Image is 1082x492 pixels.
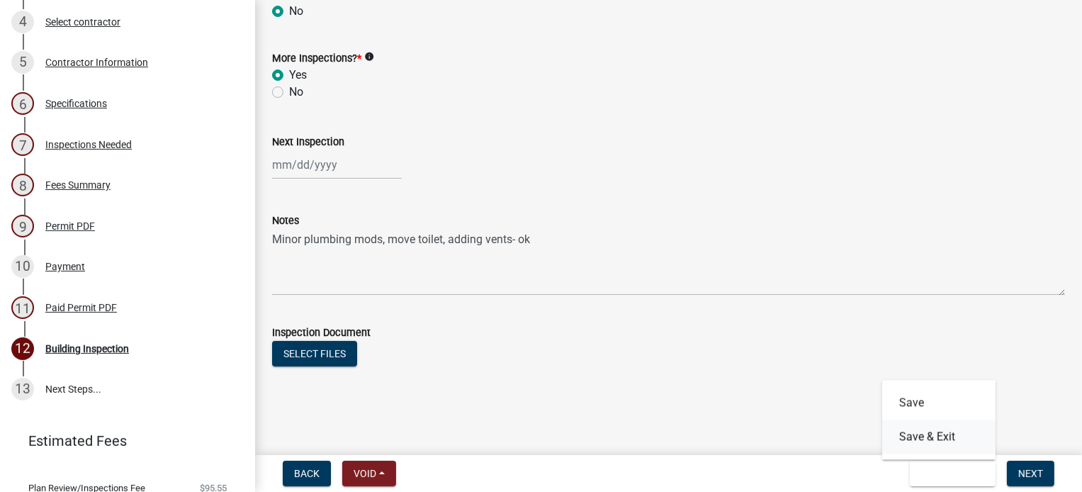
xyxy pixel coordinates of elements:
label: No [289,84,303,101]
div: Payment [45,262,85,272]
div: Paid Permit PDF [45,303,117,313]
label: More Inspections? [272,54,361,64]
div: 10 [11,255,34,278]
label: Notes [272,216,299,226]
label: No [289,3,303,20]
button: Save & Exit [882,420,996,454]
div: Inspections Needed [45,140,132,150]
div: 8 [11,174,34,196]
div: Contractor Information [45,57,148,67]
div: 5 [11,51,34,74]
div: Building Inspection [45,344,129,354]
div: 13 [11,378,34,401]
span: Next [1018,468,1043,479]
button: Save & Exit [910,461,996,486]
button: Back [283,461,331,486]
label: Next Inspection [272,138,344,147]
button: Next [1007,461,1054,486]
div: 4 [11,11,34,33]
input: mm/dd/yyyy [272,150,402,179]
a: Estimated Fees [11,427,232,455]
div: 7 [11,133,34,156]
span: Save & Exit [921,468,976,479]
span: Back [294,468,320,479]
label: Yes [289,67,307,84]
i: info [364,52,374,62]
span: Void [354,468,376,479]
div: 12 [11,337,34,360]
div: Select contractor [45,17,120,27]
div: Specifications [45,99,107,108]
button: Save [882,386,996,420]
button: Select files [272,341,357,367]
div: Fees Summary [45,180,111,190]
div: 9 [11,215,34,237]
div: Save & Exit [882,380,996,459]
label: Inspection Document [272,328,371,338]
div: 11 [11,296,34,319]
button: Void [342,461,396,486]
div: 6 [11,92,34,115]
div: Permit PDF [45,221,95,231]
